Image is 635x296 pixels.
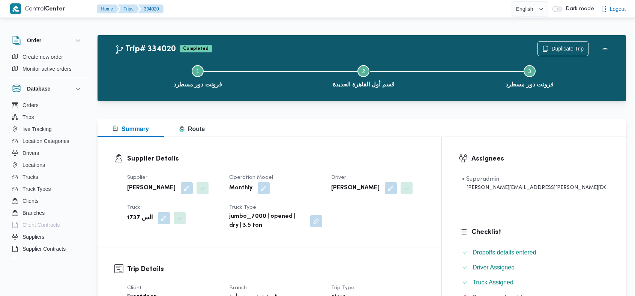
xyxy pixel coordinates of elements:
[473,249,536,256] span: Dropoffs details entered
[563,6,594,12] span: Dark mode
[115,56,281,95] button: فرونت دور مسطرد
[9,99,86,111] button: Orders
[471,154,609,164] h3: Assignees
[9,219,86,231] button: Client Contracts
[462,175,606,184] div: • Superadmin
[9,231,86,243] button: Suppliers
[9,51,86,63] button: Create new order
[333,80,394,89] span: قسم أول القاهرة الجديدة
[229,175,273,180] span: Operation Model
[127,286,142,290] span: Client
[174,80,222,89] span: فرونت دور مسطرد
[229,286,247,290] span: Branch
[23,173,38,181] span: Trucks
[9,147,86,159] button: Drivers
[113,126,149,132] span: Summary
[362,68,365,74] span: 2
[12,36,83,45] button: Order
[23,64,72,73] span: Monitor active orders
[23,256,41,265] span: Devices
[23,125,52,134] span: live Tracking
[459,247,609,259] button: Dropoffs details entered
[473,264,515,271] span: Driver Assigned
[115,45,176,54] h2: Trip# 334020
[27,36,41,45] h3: Order
[179,126,205,132] span: Route
[229,184,252,193] b: Monthly
[23,149,39,158] span: Drivers
[127,214,153,223] b: الس 1737
[473,263,515,272] span: Driver Assigned
[9,159,86,171] button: Locations
[23,220,60,229] span: Client Contracts
[459,277,609,289] button: Truck Assigned
[281,56,446,95] button: قسم أول القاهرة الجديدة
[229,205,256,210] span: Truck Type
[196,68,199,74] span: 1
[9,123,86,135] button: live Tracking
[9,255,86,267] button: Devices
[9,195,86,207] button: Clients
[180,45,212,52] span: Completed
[610,4,626,13] span: Logout
[505,80,554,89] span: فرونت دور مسطرد
[473,278,513,287] span: Truck Assigned
[127,154,425,164] h3: Supplier Details
[537,41,588,56] button: Duplicate Trip
[229,212,305,230] b: jumbo_7000 | opened | dry | 3.5 ton
[45,6,65,12] b: Center
[127,175,147,180] span: Supplier
[9,183,86,195] button: Truck Types
[127,264,425,274] h3: Trip Details
[23,101,39,110] span: Orders
[8,266,32,289] iframe: chat widget
[471,227,609,237] h3: Checklist
[9,171,86,183] button: Trucks
[331,286,354,290] span: Trip Type
[23,113,34,122] span: Trips
[127,184,176,193] b: [PERSON_NAME]
[9,111,86,123] button: Trips
[9,63,86,75] button: Monitor active orders
[9,243,86,255] button: Supplier Contracts
[459,262,609,274] button: Driver Assigned
[23,52,63,61] span: Create new order
[331,175,346,180] span: Driver
[447,56,612,95] button: فرونت دور مسطرد
[9,135,86,147] button: Location Categories
[118,4,140,13] button: Trips
[138,4,164,13] button: 334020
[473,279,513,286] span: Truck Assigned
[23,232,44,241] span: Suppliers
[12,84,83,93] button: Database
[97,4,119,13] button: Home
[10,3,21,14] img: X8yXhbKr1z7QwAAAABJRU5ErkJggg==
[462,175,606,192] span: • Superadmin mohamed.nabil@illa.com.eg
[528,68,531,74] span: 3
[27,84,50,93] h3: Database
[551,44,584,53] span: Duplicate Trip
[23,208,45,217] span: Branches
[331,184,380,193] b: [PERSON_NAME]
[23,137,69,146] span: Location Categories
[473,248,536,257] span: Dropoffs details entered
[597,41,612,56] button: Actions
[9,207,86,219] button: Branches
[598,1,629,16] button: Logout
[183,46,209,51] b: Completed
[23,244,66,253] span: Supplier Contracts
[6,99,89,261] div: Database
[127,205,140,210] span: Truck
[23,161,45,170] span: Locations
[23,184,51,193] span: Truck Types
[23,196,39,205] span: Clients
[462,184,606,192] div: [PERSON_NAME][EMAIL_ADDRESS][PERSON_NAME][DOMAIN_NAME]
[6,51,89,78] div: Order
